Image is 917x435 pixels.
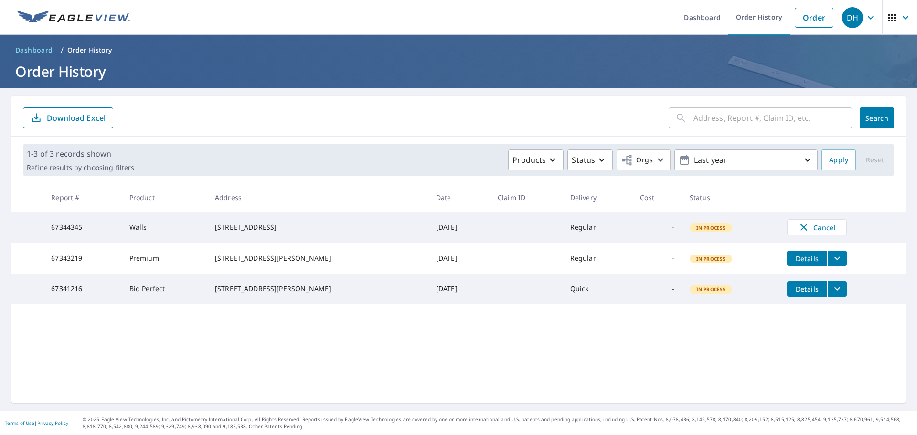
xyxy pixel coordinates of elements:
button: detailsBtn-67341216 [787,281,827,297]
td: Bid Perfect [122,274,207,304]
button: Orgs [617,149,671,170]
td: - [632,243,682,274]
div: [STREET_ADDRESS] [215,223,421,232]
p: Refine results by choosing filters [27,163,134,172]
a: Terms of Use [5,420,34,426]
td: Premium [122,243,207,274]
button: filesDropdownBtn-67341216 [827,281,847,297]
span: Cancel [797,222,837,233]
td: 67341216 [43,274,121,304]
th: Claim ID [490,183,563,212]
p: 1-3 of 3 records shown [27,148,134,159]
button: Cancel [787,219,847,235]
td: [DATE] [428,243,490,274]
div: [STREET_ADDRESS][PERSON_NAME] [215,254,421,263]
td: [DATE] [428,212,490,243]
a: Dashboard [11,42,57,58]
button: Search [860,107,894,128]
button: Status [567,149,613,170]
td: Regular [563,212,633,243]
td: - [632,212,682,243]
p: © 2025 Eagle View Technologies, Inc. and Pictometry International Corp. All Rights Reserved. Repo... [83,416,912,430]
span: Details [793,254,821,263]
td: Regular [563,243,633,274]
h1: Order History [11,62,906,81]
a: Privacy Policy [37,420,68,426]
td: 67343219 [43,243,121,274]
td: Quick [563,274,633,304]
button: filesDropdownBtn-67343219 [827,251,847,266]
span: In Process [691,224,732,231]
span: Apply [829,154,848,166]
nav: breadcrumb [11,42,906,58]
td: Walls [122,212,207,243]
span: Orgs [621,154,653,166]
th: Date [428,183,490,212]
th: Address [207,183,428,212]
span: In Process [691,255,732,262]
span: Dashboard [15,45,53,55]
input: Address, Report #, Claim ID, etc. [693,105,852,131]
span: In Process [691,286,732,293]
span: Search [867,114,886,123]
th: Delivery [563,183,633,212]
td: - [632,274,682,304]
div: DH [842,7,863,28]
button: Apply [821,149,856,170]
a: Order [795,8,833,28]
th: Report # [43,183,121,212]
p: Download Excel [47,113,106,123]
th: Product [122,183,207,212]
td: [DATE] [428,274,490,304]
th: Status [682,183,779,212]
p: | [5,420,68,426]
div: [STREET_ADDRESS][PERSON_NAME] [215,284,421,294]
td: 67344345 [43,212,121,243]
img: EV Logo [17,11,130,25]
li: / [61,44,64,56]
button: Last year [674,149,818,170]
p: Status [572,154,595,166]
button: detailsBtn-67343219 [787,251,827,266]
button: Download Excel [23,107,113,128]
p: Order History [67,45,112,55]
th: Cost [632,183,682,212]
p: Last year [690,152,802,169]
span: Details [793,285,821,294]
p: Products [512,154,546,166]
button: Products [508,149,564,170]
